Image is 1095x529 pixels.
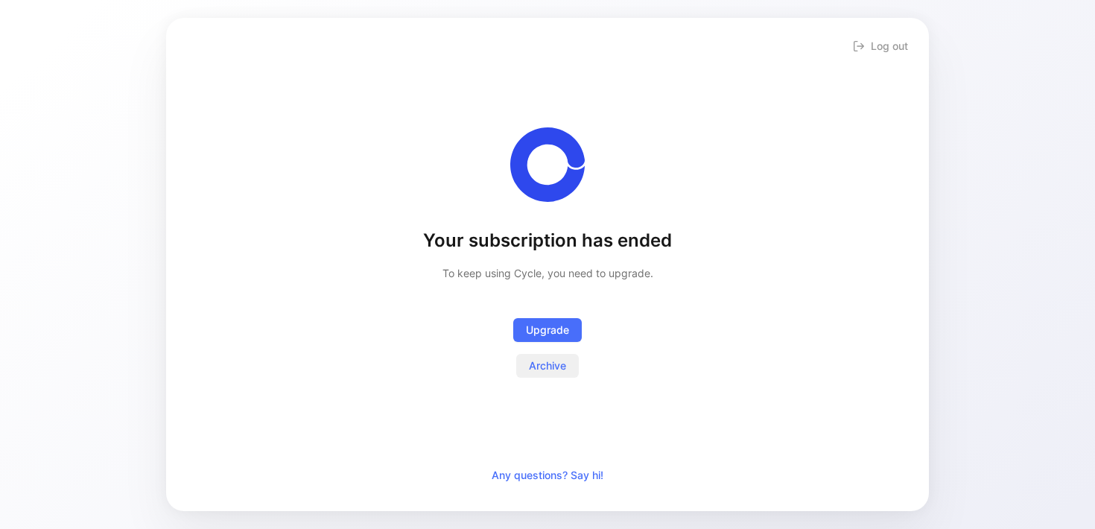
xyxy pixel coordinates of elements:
[423,229,672,253] h1: Your subscription has ended
[492,466,603,484] span: Any questions? Say hi!
[516,354,579,378] button: Archive
[479,463,616,487] button: Any questions? Say hi!
[442,264,653,282] h2: To keep using Cycle, you need to upgrade.
[513,318,582,342] button: Upgrade
[529,357,566,375] span: Archive
[526,321,569,339] span: Upgrade
[850,36,911,57] button: Log out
